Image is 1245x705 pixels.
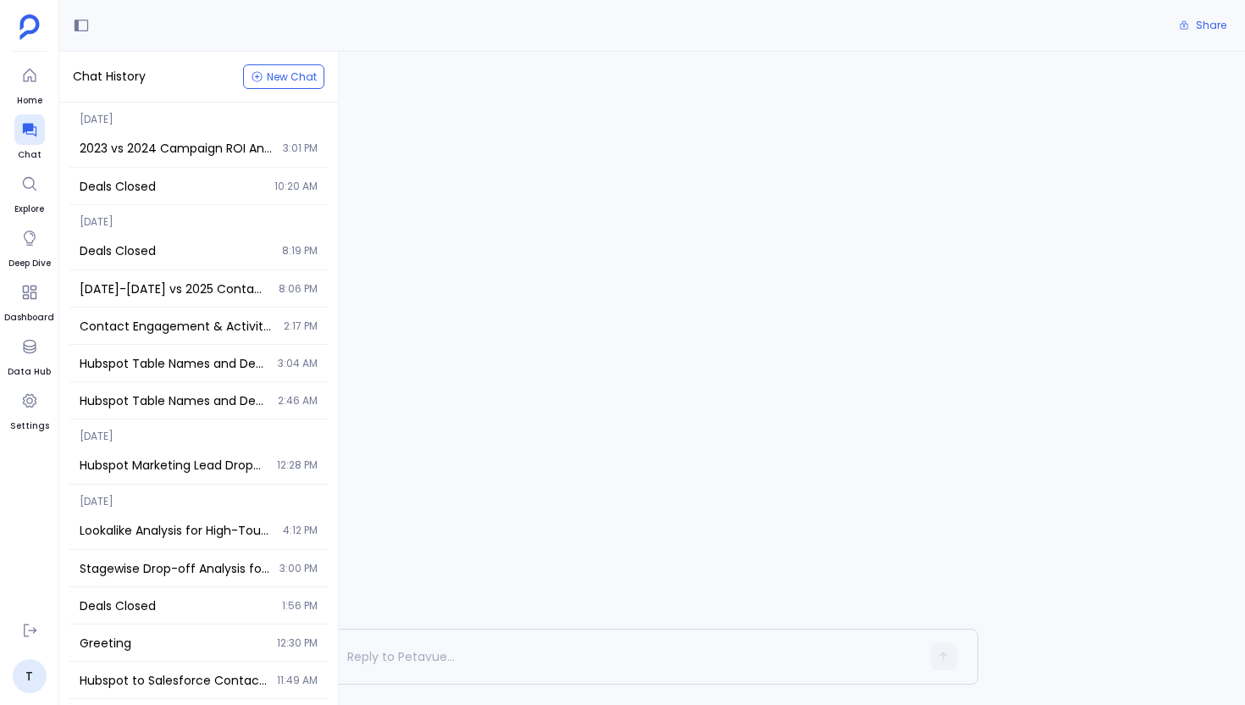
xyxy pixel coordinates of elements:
[10,419,49,433] span: Settings
[80,178,264,195] span: Deals Closed
[10,386,49,433] a: Settings
[73,68,146,86] span: Chat History
[284,319,318,333] span: 2:17 PM
[80,280,268,297] span: 2023-2024 vs 2025 Contact Engagement & Activity Cohort Analysis
[19,14,40,40] img: petavue logo
[243,64,324,89] button: New Chat
[80,672,267,689] span: Hubspot to Salesforce Contact Conversion Analysis (2023-2024) and Engagement Comparison
[69,103,328,126] span: [DATE]
[283,142,318,155] span: 3:01 PM
[14,114,45,162] a: Chat
[8,365,51,379] span: Data Hub
[80,597,272,614] span: Deals Closed
[8,257,51,270] span: Deep Dive
[69,485,328,508] span: [DATE]
[13,659,47,693] a: T
[80,140,273,157] span: 2023 vs 2024 Campaign ROI Analysis
[282,599,318,613] span: 1:56 PM
[69,205,328,229] span: [DATE]
[8,223,51,270] a: Deep Dive
[80,457,267,474] span: Hubspot Marketing Lead Dropoff Analysis
[8,331,51,379] a: Data Hub
[279,562,318,575] span: 3:00 PM
[80,392,268,409] span: Hubspot Table Names and Descriptions
[4,311,54,325] span: Dashboard
[14,203,45,216] span: Explore
[14,60,45,108] a: Home
[80,635,267,652] span: Greeting
[277,458,318,472] span: 12:28 PM
[267,72,317,82] span: New Chat
[274,180,318,193] span: 10:20 AM
[4,277,54,325] a: Dashboard
[326,94,978,112] span: Conversation not found
[80,318,274,335] span: Contact Engagement & Activity Analysis: 2023-2024 vs 2025 Cohort Comparison
[282,244,318,258] span: 8:19 PM
[277,674,318,687] span: 11:49 AM
[80,355,268,372] span: Hubspot Table Names and Descriptions
[1169,14,1237,37] button: Share
[278,394,318,408] span: 2:46 AM
[14,148,45,162] span: Chat
[80,560,269,577] span: Stagewise Drop-off Analysis for Hubspot and Salesforce Leads
[283,524,318,537] span: 4:12 PM
[80,242,272,259] span: Deals Closed
[277,636,318,650] span: 12:30 PM
[1196,19,1226,32] span: Share
[14,169,45,216] a: Explore
[14,94,45,108] span: Home
[278,357,318,370] span: 3:04 AM
[80,522,273,539] span: Lookalike Analysis for High-Touch Contacts
[279,282,318,296] span: 8:06 PM
[69,419,328,443] span: [DATE]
